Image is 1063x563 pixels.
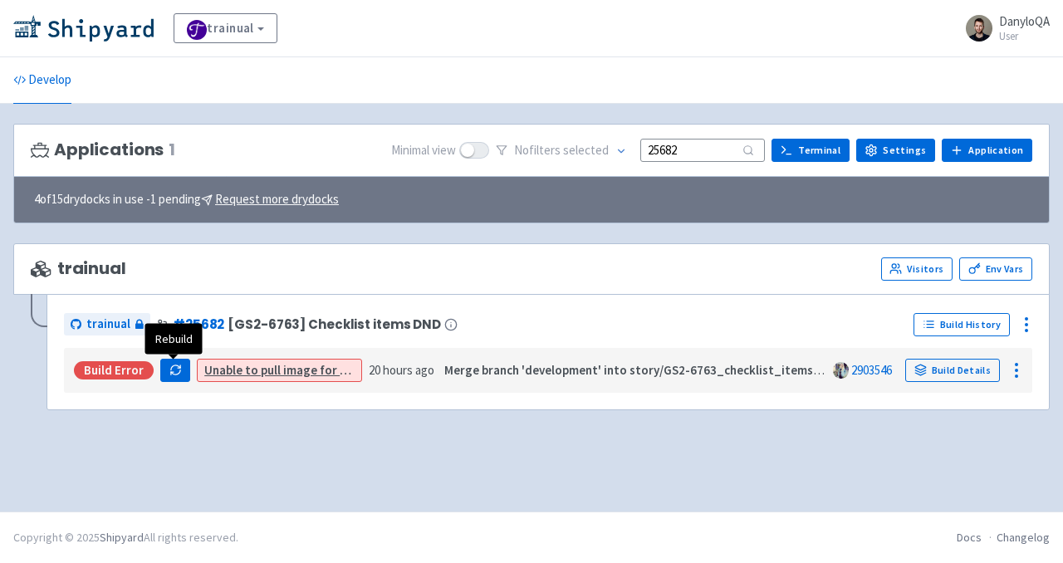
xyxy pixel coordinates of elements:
a: Develop [13,57,71,104]
div: Copyright © 2025 All rights reserved. [13,529,238,546]
span: DanyloQA [999,13,1050,29]
a: Unable to pull image for app [204,362,360,378]
div: Build Error [74,361,154,379]
a: trainual [64,313,150,335]
span: [GS2-6763] Checklist items DND [228,317,441,331]
a: Terminal [772,139,850,162]
span: Minimal view [391,141,456,160]
span: trainual [86,315,130,334]
h3: Applications [31,140,175,159]
time: 20 hours ago [369,362,434,378]
a: Build Details [905,359,1000,382]
a: Build History [914,313,1010,336]
a: #25682 [173,316,224,333]
a: Visitors [881,257,953,281]
strong: Merge branch 'development' into story/GS2-6763_checklist_items_dnd [444,362,842,378]
span: 1 [169,140,175,159]
a: 2903546 [851,362,892,378]
a: Application [942,139,1032,162]
input: Search... [640,139,765,161]
a: DanyloQA User [956,15,1050,42]
a: Env Vars [959,257,1032,281]
small: User [999,31,1050,42]
a: Changelog [997,530,1050,545]
span: No filter s [514,141,609,160]
u: Request more drydocks [215,191,339,207]
img: Shipyard logo [13,15,154,42]
span: 4 of 15 drydocks in use - 1 pending [34,190,339,209]
span: selected [563,142,609,158]
a: Shipyard [100,530,144,545]
a: Docs [957,530,982,545]
span: trainual [31,259,126,278]
a: Settings [856,139,935,162]
a: trainual [174,13,277,43]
